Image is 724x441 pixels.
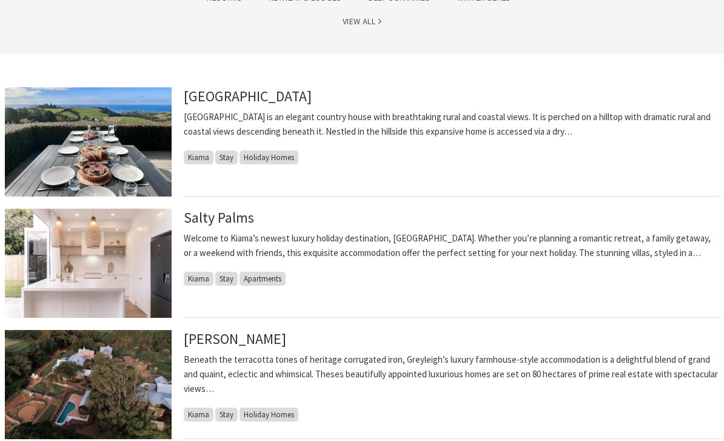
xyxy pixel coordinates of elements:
a: [PERSON_NAME] [184,329,286,348]
a: Salty Palms [184,208,254,227]
img: lunch with a view [5,87,172,197]
p: Welcome to Kiama’s newest luxury holiday destination, [GEOGRAPHIC_DATA]. Whether you’re planning ... [184,231,720,260]
span: Stay [215,408,238,422]
a: [GEOGRAPHIC_DATA] [184,87,312,106]
img: Greyleigh [5,330,172,439]
span: Stay [215,150,238,164]
span: Kiama [184,272,213,286]
span: Kiama [184,150,213,164]
p: [GEOGRAPHIC_DATA] is an elegant country house with breathtaking rural and coastal views. It is pe... [184,110,720,139]
span: Kiama [184,408,213,422]
p: Beneath the terracotta tones of heritage corrugated iron, Greyleigh’s luxury farmhouse-style acco... [184,352,720,396]
span: Stay [215,272,238,286]
span: Holiday Homes [240,408,298,422]
a: View All [343,15,381,29]
span: Apartments [240,272,286,286]
img: Salty Palms - Villa 2 [5,209,172,318]
span: Holiday Homes [240,150,298,164]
